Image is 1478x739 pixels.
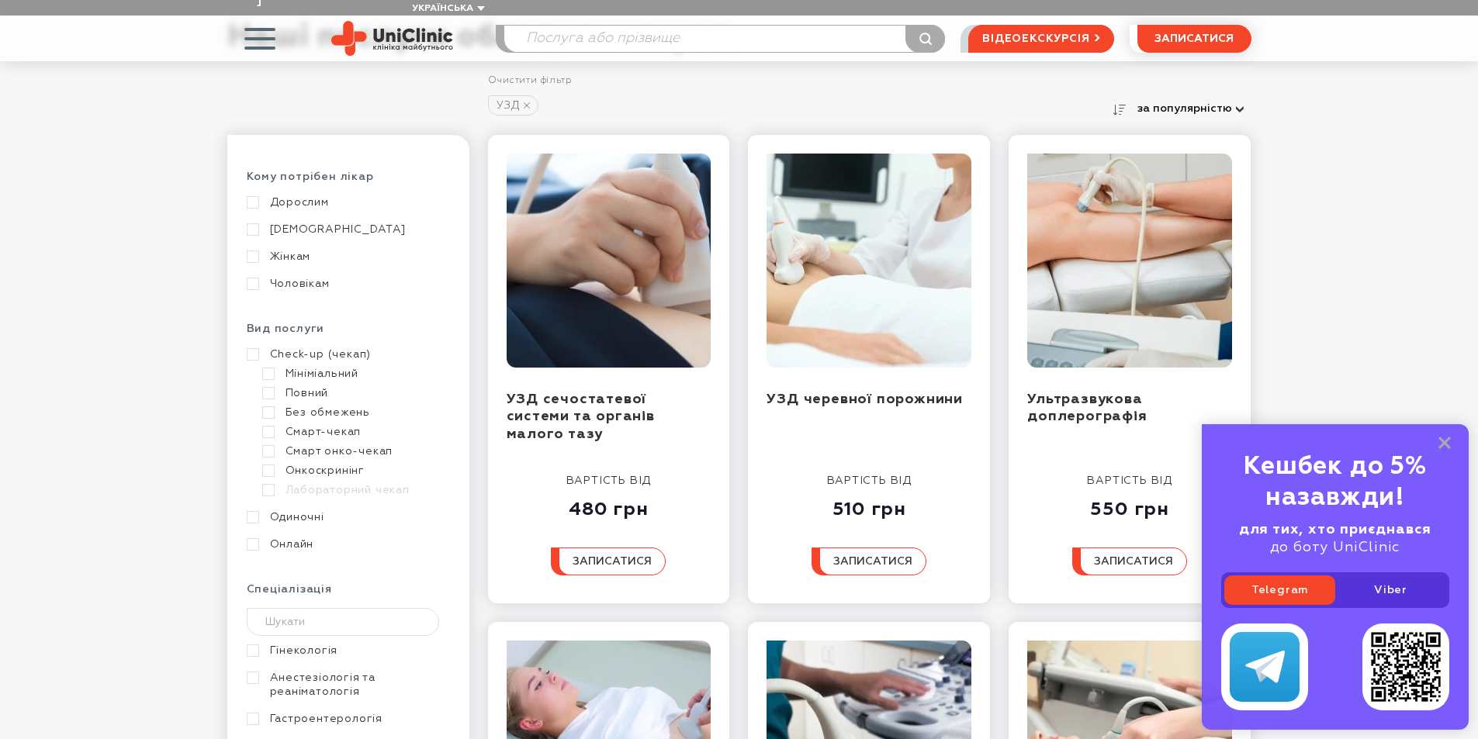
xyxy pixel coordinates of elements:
[488,76,572,85] a: Очистити фільтр
[1154,33,1234,44] span: записатися
[1221,451,1449,513] div: Кешбек до 5% назавжди!
[551,547,666,575] button: записатися
[262,386,446,400] a: Повний
[1094,556,1173,567] span: записатися
[1072,489,1187,521] div: 550 грн
[331,21,453,56] img: Uniclinic
[1087,475,1172,486] span: вартість від
[1137,25,1251,53] button: записатися
[507,154,711,368] img: УЗД сечостатевої системи та органів малого тазу
[262,367,446,381] a: Мініміальний
[812,489,926,521] div: 510 грн
[767,154,971,368] img: УЗД черевної порожнини
[247,250,446,264] a: Жінкам
[566,475,652,486] span: вартість від
[247,644,446,658] a: Гінекологія
[247,712,446,726] a: Гастроентерологія
[507,392,655,441] a: УЗД сечостатевої системи та органів малого тазу
[812,547,926,575] button: записатися
[1224,575,1335,605] a: Telegram
[1027,392,1147,424] a: Ультразвукова доплерографія
[488,95,538,116] a: УЗД
[1027,154,1232,368] img: Ультразвукова доплерографія
[262,425,446,439] a: Смарт-чекап
[1072,547,1187,575] button: записатися
[412,4,473,13] span: Українська
[247,510,446,524] a: Одиночні
[968,25,1113,53] a: відеоекскурсія
[408,3,485,15] button: Українська
[833,556,912,567] span: записатися
[504,26,945,52] input: Послуга або прізвище
[247,537,446,551] a: Онлайн
[247,608,440,636] input: Шукати
[247,277,446,291] a: Чоловікам
[247,223,446,237] a: [DEMOGRAPHIC_DATA]
[247,322,450,347] div: Вид послуги
[247,170,450,195] div: Кому потрібен лікар
[247,195,446,209] a: Дорослим
[573,556,652,567] span: записатися
[551,489,666,521] div: 480 грн
[1130,98,1251,119] button: за популярністю
[262,444,446,458] a: Смарт онко-чекап
[982,26,1089,52] span: відеоекскурсія
[827,475,912,486] span: вартість від
[1335,575,1446,605] a: Viber
[1239,523,1431,537] b: для тих, хто приєднався
[247,582,450,608] div: Спеціалізація
[262,464,446,478] a: Онкоскринінг
[262,406,446,420] a: Без обмежень
[247,671,446,699] a: Анестезіологія та реаніматологія
[767,392,963,406] a: УЗД черевної порожнини
[1221,521,1449,557] div: до боту UniClinic
[247,347,446,361] a: Check-up (чекап)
